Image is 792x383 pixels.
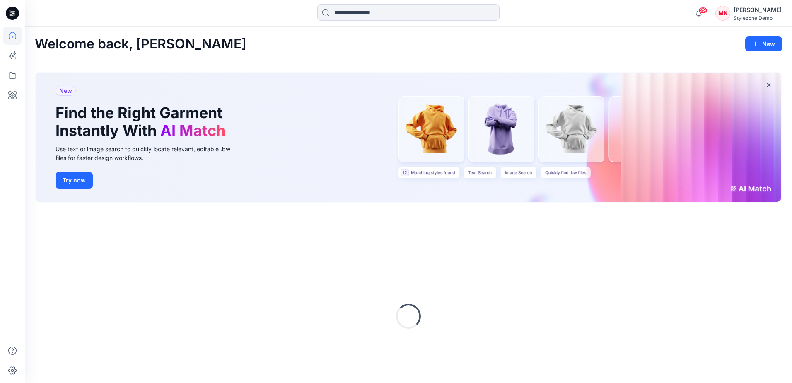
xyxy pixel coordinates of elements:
[59,86,72,96] span: New
[56,104,229,140] h1: Find the Right Garment Instantly With
[715,6,730,21] div: MK
[745,36,782,51] button: New
[734,5,782,15] div: [PERSON_NAME]
[160,121,225,140] span: AI Match
[734,15,782,21] div: Stylezone Demo
[698,7,707,14] span: 29
[56,172,93,189] button: Try now
[56,145,242,162] div: Use text or image search to quickly locate relevant, editable .bw files for faster design workflows.
[35,36,246,52] h2: Welcome back, [PERSON_NAME]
